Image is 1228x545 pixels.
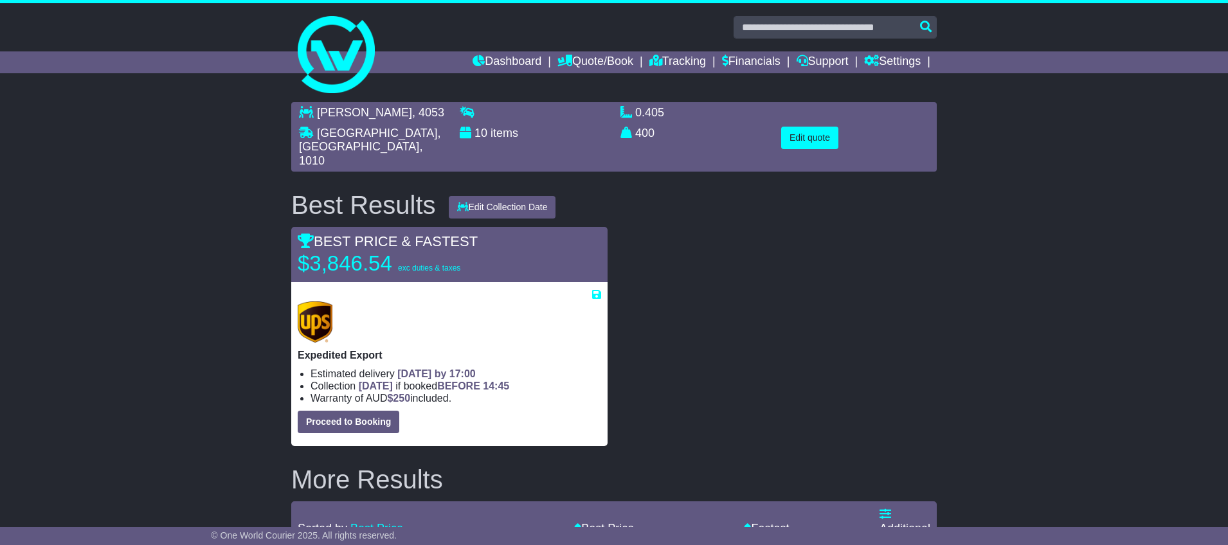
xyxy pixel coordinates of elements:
a: Quote/Book [557,51,633,73]
button: Proceed to Booking [298,411,399,433]
span: $ [387,393,410,404]
li: Collection [311,380,601,392]
li: Estimated delivery [311,368,601,380]
li: Warranty of AUD included. [311,392,601,404]
a: Tracking [649,51,706,73]
span: if booked [359,380,509,391]
span: Sorted by [298,522,347,535]
a: Support [797,51,849,73]
span: 14:45 [483,380,509,391]
span: [DATE] by 17:00 [397,368,476,379]
span: [DATE] [359,380,393,391]
span: , 1010 [299,140,422,167]
img: UPS (new): Expedited Export [298,301,332,343]
span: exc duties & taxes [398,264,460,272]
span: 10 [474,127,487,139]
span: [GEOGRAPHIC_DATA], [GEOGRAPHIC_DATA] [299,127,440,154]
p: $3,846.54 [298,251,460,276]
div: Best Results [285,191,442,219]
button: Edit quote [781,127,838,149]
span: 400 [635,127,655,139]
a: Settings [864,51,921,73]
p: Expedited Export [298,349,601,361]
span: [PERSON_NAME] [317,106,412,119]
a: Best Price [574,522,634,535]
a: Best Price [350,522,403,535]
span: , 4053 [412,106,444,119]
a: Financials [722,51,781,73]
a: Dashboard [473,51,541,73]
span: items [491,127,518,139]
span: 250 [393,393,410,404]
a: Fastest [744,522,789,535]
span: © One World Courier 2025. All rights reserved. [211,530,397,541]
button: Edit Collection Date [449,196,556,219]
h2: More Results [291,465,937,494]
span: BEFORE [437,380,480,391]
span: 0.405 [635,106,664,119]
span: BEST PRICE & FASTEST [298,233,478,249]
